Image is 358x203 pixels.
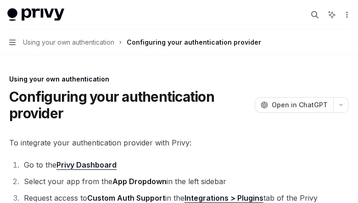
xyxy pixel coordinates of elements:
[272,100,328,110] span: Open in ChatGPT
[112,177,167,186] strong: App Dropdown
[255,97,333,113] button: Open in ChatGPT
[23,37,114,48] span: Using your own authentication
[127,37,261,48] div: Configuring your authentication provider
[21,158,349,171] li: Go to the
[87,193,165,203] strong: Custom Auth Support
[21,175,349,188] li: Select your app from the in the left sidebar
[341,8,351,21] button: More actions
[7,8,64,21] img: light logo
[9,136,349,149] span: To integrate your authentication provider with Privy:
[185,193,263,203] a: Integrations > Plugins
[9,88,251,122] h1: Configuring your authentication provider
[9,75,349,84] div: Using your own authentication
[56,160,117,170] a: Privy Dashboard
